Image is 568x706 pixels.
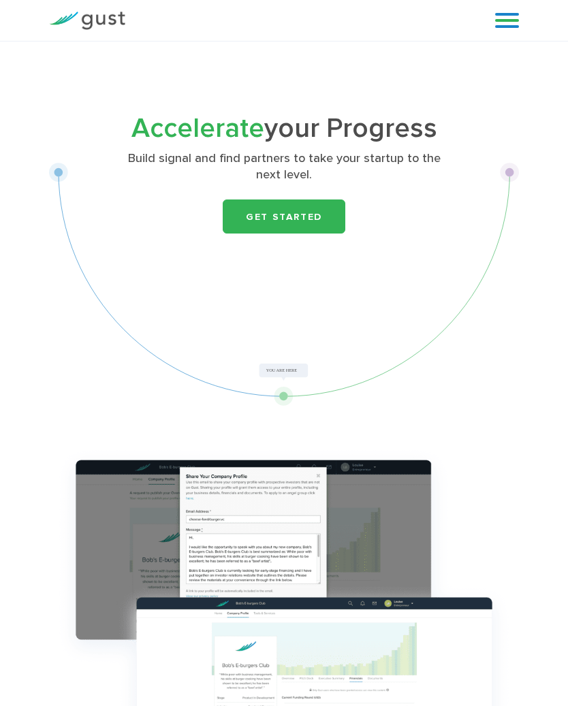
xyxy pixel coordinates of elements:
[131,112,264,144] span: Accelerate
[120,150,449,183] p: Build signal and find partners to take your startup to the next level.
[120,116,449,141] h1: your Progress
[223,199,345,234] a: Get Started
[49,12,125,30] img: Gust Logo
